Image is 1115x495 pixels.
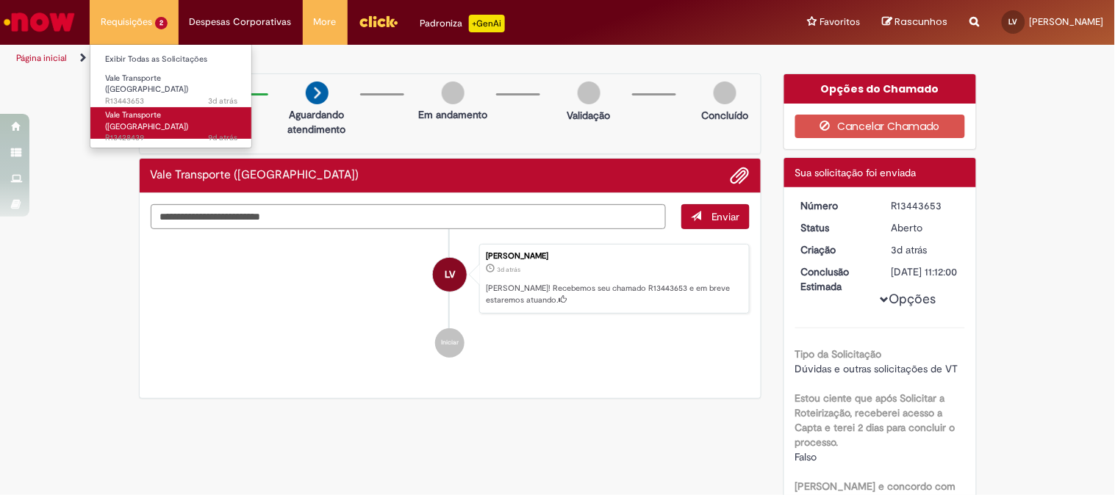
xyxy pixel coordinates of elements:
[790,220,881,235] dt: Status
[701,108,748,123] p: Concluído
[795,391,956,449] b: Estou ciente que após Solicitar a Roteirização, receberei acesso a Capta e terei 2 dias para conc...
[497,265,520,274] time: 25/08/2025 11:11:55
[314,15,337,29] span: More
[892,243,928,256] time: 25/08/2025 11:11:55
[486,252,742,261] div: [PERSON_NAME]
[16,52,67,64] a: Página inicial
[155,17,168,29] span: 2
[892,264,960,279] div: [DATE] 11:12:00
[790,198,881,213] dt: Número
[469,15,505,32] p: +GenAi
[486,283,742,306] p: [PERSON_NAME]! Recebemos seu chamado R13443653 e em breve estaremos atuando.
[151,229,750,373] ul: Histórico de tíquete
[497,265,520,274] span: 3d atrás
[105,95,237,107] span: R13443653
[1030,15,1104,28] span: [PERSON_NAME]
[101,15,152,29] span: Requisições
[714,82,736,104] img: img-circle-grey.png
[90,71,252,102] a: Aberto R13443653 : Vale Transporte (VT)
[418,107,487,122] p: Em andamento
[790,242,881,257] dt: Criação
[883,15,948,29] a: Rascunhos
[892,198,960,213] div: R13443653
[90,107,252,139] a: Aberto R13428439 : Vale Transporte (VT)
[795,115,965,138] button: Cancelar Chamado
[711,210,740,223] span: Enviar
[567,108,611,123] p: Validação
[895,15,948,29] span: Rascunhos
[105,109,188,132] span: Vale Transporte ([GEOGRAPHIC_DATA])
[1,7,77,37] img: ServiceNow
[151,244,750,314] li: Lucas De Freitas Viana
[731,166,750,185] button: Adicionar anexos
[820,15,861,29] span: Favoritos
[11,45,732,72] ul: Trilhas de página
[578,82,600,104] img: img-circle-grey.png
[433,258,467,292] div: Lucas De Freitas Viana
[795,347,882,361] b: Tipo da Solicitação
[282,107,353,137] p: Aguardando atendimento
[795,166,917,179] span: Sua solicitação foi enviada
[359,10,398,32] img: click_logo_yellow_360x200.png
[208,95,237,106] time: 25/08/2025 11:11:57
[445,257,455,292] span: LV
[420,15,505,32] div: Padroniza
[790,264,881,294] dt: Conclusão Estimada
[795,362,958,375] span: Dúvidas e outras solicitações de VT
[151,169,359,182] h2: Vale Transporte (VT) Histórico de tíquete
[90,51,252,68] a: Exibir Todas as Solicitações
[90,44,252,148] ul: Requisições
[892,220,960,235] div: Aberto
[190,15,292,29] span: Despesas Corporativas
[784,74,976,104] div: Opções do Chamado
[151,204,667,229] textarea: Digite sua mensagem aqui...
[681,204,750,229] button: Enviar
[208,132,237,143] span: 9d atrás
[1009,17,1018,26] span: LV
[105,73,188,95] span: Vale Transporte ([GEOGRAPHIC_DATA])
[306,82,329,104] img: arrow-next.png
[795,450,817,463] span: Falso
[105,132,237,144] span: R13428439
[208,132,237,143] time: 19/08/2025 12:49:35
[892,242,960,257] div: 25/08/2025 11:11:55
[892,243,928,256] span: 3d atrás
[208,95,237,106] span: 3d atrás
[442,82,465,104] img: img-circle-grey.png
